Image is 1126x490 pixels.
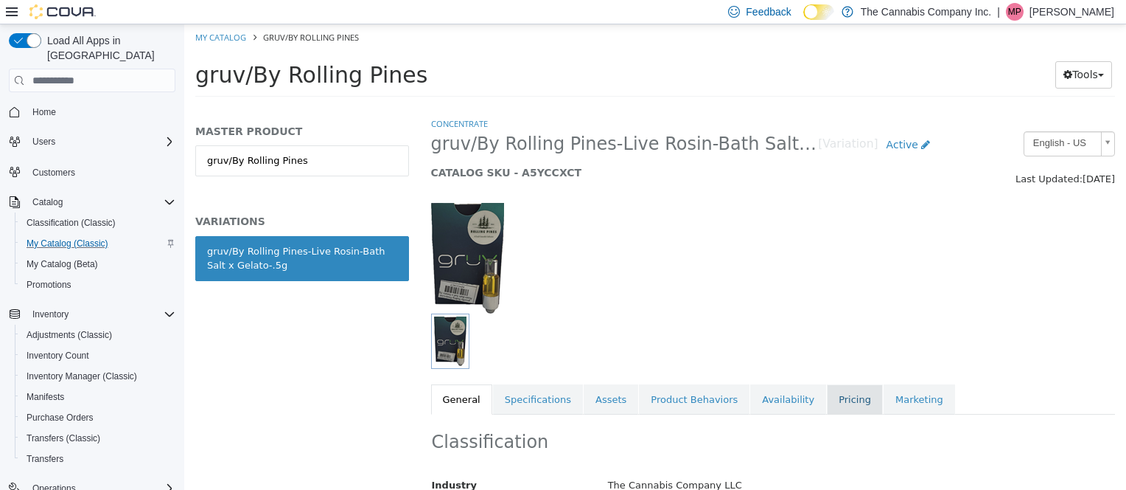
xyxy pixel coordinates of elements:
span: Home [32,106,56,118]
span: Purchase Orders [21,409,175,427]
span: Home [27,103,175,121]
span: Customers [32,167,75,179]
span: Manifests [21,388,175,406]
button: Transfers [15,449,181,469]
button: Classification (Classic) [15,213,181,233]
span: Transfers (Classic) [21,429,175,447]
span: gruv/By Rolling Pines [11,38,243,63]
small: [Variation] [634,114,693,126]
span: Industry [248,455,293,466]
button: My Catalog (Classic) [15,233,181,254]
h5: CATALOG SKU - A5YCCXCT [247,142,755,155]
a: Assets [399,360,454,391]
span: Catalog [27,193,175,211]
button: Tools [871,37,928,64]
a: Promotions [21,276,77,294]
a: Product Behaviors [455,360,565,391]
span: Promotions [21,276,175,294]
span: Active [702,114,734,126]
span: Users [32,136,55,148]
p: | [997,3,1000,21]
a: My Catalog (Beta) [21,255,104,273]
a: My Catalog (Classic) [21,235,114,252]
img: Cova [29,4,96,19]
span: Feedback [746,4,791,19]
span: Users [27,133,175,151]
h2: Classification [248,407,931,429]
a: Transfers [21,450,69,468]
a: Specifications [309,360,399,391]
span: Classification (Classic) [27,217,116,229]
button: Customers [3,161,181,182]
a: Inventory Manager (Classic) [21,367,143,385]
a: Transfers (Classic) [21,429,106,447]
span: MP [1008,3,1021,21]
img: 150 [247,179,320,289]
input: Dark Mode [803,4,834,20]
a: Marketing [699,360,771,391]
span: Promotions [27,279,71,291]
button: Users [3,131,181,152]
a: English - US [839,107,931,132]
a: Classification (Classic) [21,214,122,232]
span: My Catalog (Beta) [27,258,98,270]
a: gruv/By Rolling Pines [11,121,225,152]
span: Inventory Count [27,350,89,362]
a: Purchase Orders [21,409,99,427]
span: Catalog [32,196,63,208]
button: Home [3,101,181,122]
button: Transfers (Classic) [15,428,181,449]
span: gruv/By Rolling Pines-Live Rosin-Bath Salt x Gelato-.5g [247,108,634,131]
a: Inventory Count [21,347,95,365]
span: My Catalog (Beta) [21,255,175,273]
span: Transfers (Classic) [27,432,100,444]
span: My Catalog (Classic) [27,238,108,249]
span: Inventory Manager (Classic) [21,367,175,385]
span: Adjustments (Classic) [27,329,112,341]
a: Concentrate [247,94,304,105]
span: [DATE] [898,149,931,160]
a: Customers [27,164,81,182]
span: Transfers [27,453,63,465]
span: Purchase Orders [27,412,94,424]
button: Catalog [3,192,181,213]
p: The Cannabis Company Inc. [861,3,991,21]
h5: VARIATIONS [11,190,225,204]
div: Mitch Parker [1006,3,1024,21]
button: Purchase Orders [15,407,181,428]
span: My Catalog (Classic) [21,235,175,252]
div: The Cannabis Company LLC [413,449,941,475]
span: Load All Apps in [GEOGRAPHIC_DATA] [41,33,175,63]
span: gruv/By Rolling Pines [79,7,175,18]
span: Inventory [32,308,69,320]
button: Inventory [27,306,74,323]
p: [PERSON_NAME] [1029,3,1114,21]
button: Inventory [3,304,181,325]
div: gruv/By Rolling Pines-Live Rosin-Bath Salt x Gelato-.5g [23,220,213,249]
a: Availability [566,360,642,391]
h5: MASTER PRODUCT [11,100,225,114]
span: Inventory Count [21,347,175,365]
a: Pricing [643,360,699,391]
span: Last Updated: [831,149,898,160]
span: Adjustments (Classic) [21,326,175,344]
button: Catalog [27,193,69,211]
button: Manifests [15,387,181,407]
button: Promotions [15,275,181,295]
span: Inventory [27,306,175,323]
span: Customers [27,162,175,181]
button: Inventory Count [15,345,181,366]
a: General [247,360,308,391]
a: My Catalog [11,7,62,18]
button: Inventory Manager (Classic) [15,366,181,387]
a: Manifests [21,388,70,406]
span: Inventory Manager (Classic) [27,370,137,382]
span: Classification (Classic) [21,214,175,232]
span: Transfers [21,450,175,468]
button: Users [27,133,61,151]
a: Home [27,103,62,121]
span: Manifests [27,391,64,403]
button: Adjustments (Classic) [15,325,181,345]
span: English - US [840,108,911,131]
